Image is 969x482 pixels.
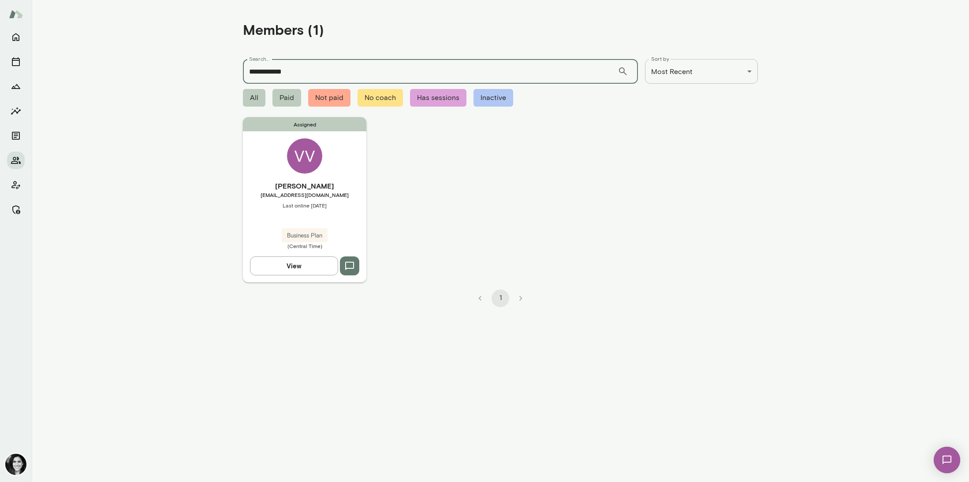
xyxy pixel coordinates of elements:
span: Last online [DATE] [243,202,366,209]
button: Insights [7,102,25,120]
button: View [250,256,338,275]
button: Documents [7,127,25,145]
label: Sort by [651,55,669,63]
span: Business Plan [282,231,328,240]
div: Most Recent [645,59,758,84]
span: Has sessions [410,89,466,107]
button: Client app [7,176,25,194]
button: Manage [7,201,25,219]
nav: pagination navigation [470,289,531,307]
button: page 1 [492,289,509,307]
div: VV [287,138,322,174]
h4: Members (1) [243,21,324,38]
span: [EMAIL_ADDRESS][DOMAIN_NAME] [243,191,366,198]
span: Assigned [243,117,366,131]
img: Jamie Albers [5,454,26,475]
button: Members [7,152,25,169]
span: Inactive [473,89,513,107]
h6: [PERSON_NAME] [243,181,366,191]
span: Paid [272,89,301,107]
div: pagination [243,282,758,307]
span: (Central Time) [243,242,366,249]
span: No coach [358,89,403,107]
img: Mento [9,6,23,22]
button: Home [7,28,25,46]
button: Sessions [7,53,25,70]
span: Not paid [308,89,350,107]
label: Search... [249,55,269,63]
button: Growth Plan [7,78,25,95]
span: All [243,89,265,107]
